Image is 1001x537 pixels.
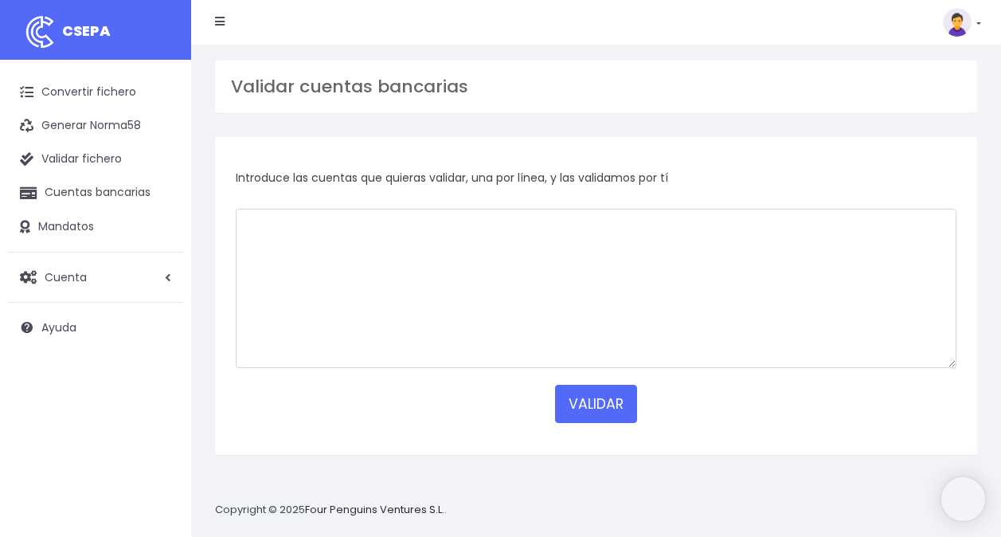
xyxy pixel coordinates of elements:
[8,210,183,244] a: Mandatos
[305,502,444,517] a: Four Penguins Ventures S.L.
[8,109,183,143] a: Generar Norma58
[45,268,87,284] span: Cuenta
[555,385,637,423] button: VALIDAR
[8,311,183,344] a: Ayuda
[8,143,183,176] a: Validar fichero
[8,76,183,109] a: Convertir fichero
[8,261,183,294] a: Cuenta
[41,319,76,335] span: Ayuda
[236,170,668,186] span: Introduce las cuentas que quieras validar, una por línea, y las validamos por tí
[943,8,972,37] img: profile
[62,21,111,41] span: CSEPA
[215,502,447,519] p: Copyright © 2025 .
[20,12,60,52] img: logo
[8,176,183,210] a: Cuentas bancarias
[231,76,961,97] h3: Validar cuentas bancarias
